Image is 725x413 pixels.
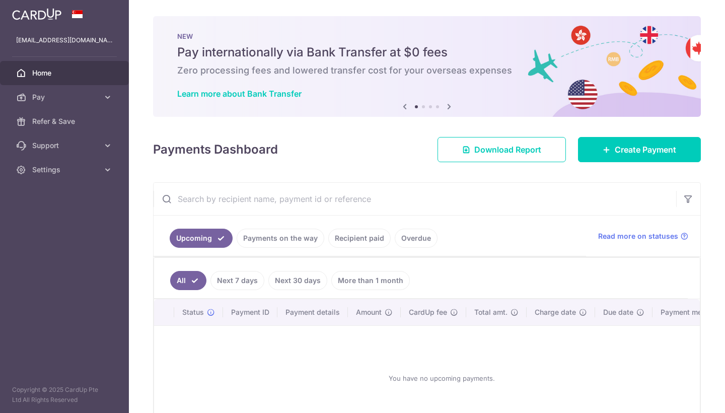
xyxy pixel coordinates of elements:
a: Read more on statuses [598,231,688,241]
a: Learn more about Bank Transfer [177,89,302,99]
span: Status [182,307,204,317]
th: Payment ID [223,299,277,325]
span: Amount [356,307,382,317]
span: Download Report [474,144,541,156]
h4: Payments Dashboard [153,141,278,159]
span: Home [32,68,99,78]
p: [EMAIL_ADDRESS][DOMAIN_NAME] [16,35,113,45]
a: Next 30 days [268,271,327,290]
input: Search by recipient name, payment id or reference [154,183,676,215]
a: More than 1 month [331,271,410,290]
span: Create Payment [615,144,676,156]
img: Bank transfer banner [153,16,701,117]
span: Settings [32,165,99,175]
span: Due date [603,307,633,317]
p: NEW [177,32,677,40]
h6: Zero processing fees and lowered transfer cost for your overseas expenses [177,64,677,77]
span: Pay [32,92,99,102]
a: Create Payment [578,137,701,162]
img: CardUp [12,8,61,20]
a: Upcoming [170,229,233,248]
span: Support [32,141,99,151]
span: CardUp fee [409,307,447,317]
a: Recipient paid [328,229,391,248]
span: Read more on statuses [598,231,678,241]
a: All [170,271,206,290]
span: Charge date [535,307,576,317]
a: Next 7 days [210,271,264,290]
a: Overdue [395,229,438,248]
a: Payments on the way [237,229,324,248]
span: Total amt. [474,307,507,317]
th: Payment details [277,299,348,325]
span: Refer & Save [32,116,99,126]
h5: Pay internationally via Bank Transfer at $0 fees [177,44,677,60]
a: Download Report [438,137,566,162]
